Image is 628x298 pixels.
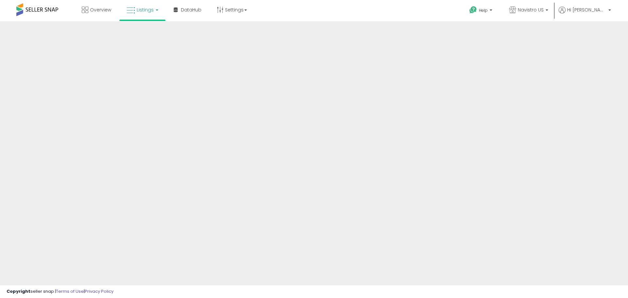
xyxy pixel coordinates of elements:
span: Help [479,8,488,13]
strong: Copyright [7,288,30,294]
a: Help [464,1,499,21]
span: Hi [PERSON_NAME] [567,7,606,13]
a: Hi [PERSON_NAME] [559,7,611,21]
i: Get Help [469,6,477,14]
span: Navistro US [518,7,544,13]
span: Listings [137,7,154,13]
a: Terms of Use [56,288,84,294]
span: DataHub [181,7,201,13]
div: seller snap | | [7,289,113,295]
span: Overview [90,7,111,13]
a: Privacy Policy [85,288,113,294]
